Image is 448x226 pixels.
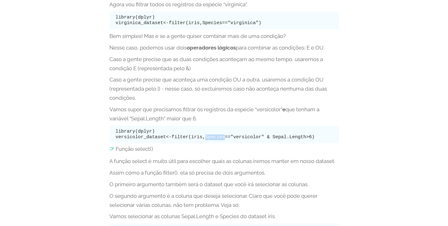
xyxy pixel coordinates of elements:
[109,180,339,189] p: O primeiro argumento também será o dataset que você irá selecionar as colunas.
[116,129,315,139] code: library(dplyr) versicolor_dataset<-filter(iris,Species=="versicolor" & Sepal.Length>6)
[109,212,339,221] p: Vamos selecionar as colunas Sepal.Length e Species do dataset iris.
[109,146,339,152] li: Função select()
[116,15,262,25] code: library(dplyr) virginica_dataset<-filter(iris,Species=="virginica")
[109,168,339,177] p: Assim como a função filter(), ela só precisa de dois argumentos.
[109,105,339,123] p: Vamos supor que precisamos filtrar os registros da espécie “versicolor” que tenham a variável “Se...
[109,157,339,166] p: A função select é muito útil para escolher quais as colunas iremos manter em nosso dataset.
[109,75,339,102] p: Caso a gente precise que aconteça uma condição OU a outra, usaremos a condição OU (representada p...
[109,32,339,41] p: Bem simples! Mas e se a gente quiser combinar mais de uma condição?
[109,43,339,52] p: Nesse caso, podemos usar dois para combinar as condições: E e OU.
[109,192,339,210] p: O segundo argumento é a coluna que deseja selecionar. Claro que você pode querer selecionar vária...
[187,45,236,51] strong: operadores lógicos
[109,55,339,73] p: Caso a gente precise que as duas condições aconteçam ao mesmo tempo, usaremos a condição E (repre...
[282,106,285,113] strong: e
